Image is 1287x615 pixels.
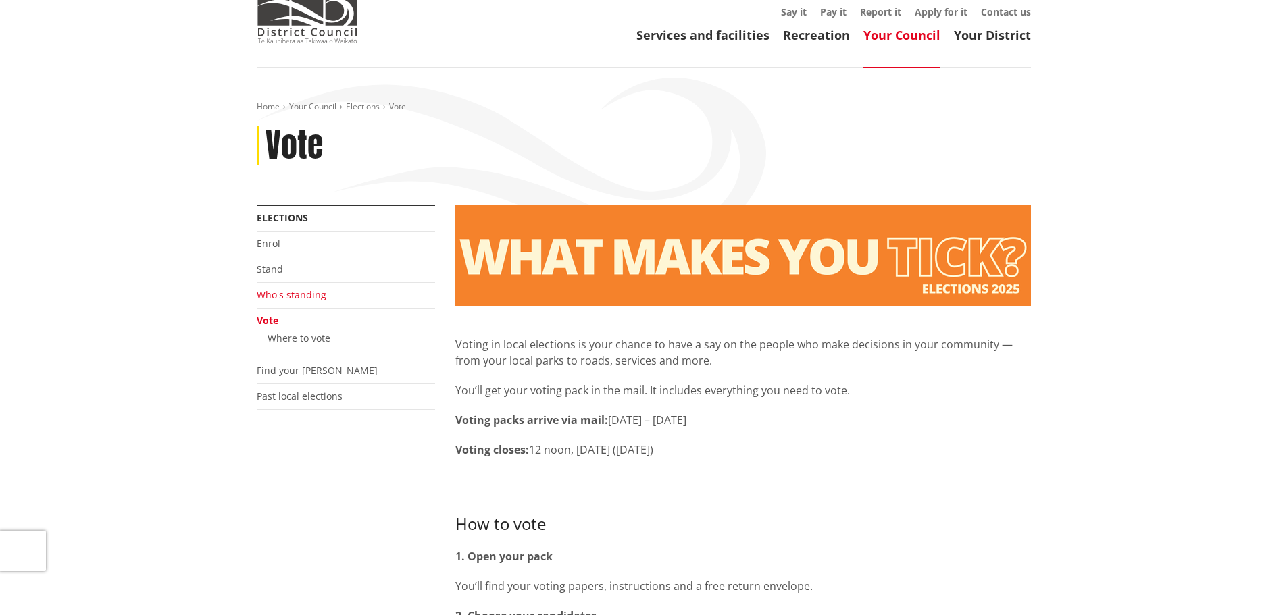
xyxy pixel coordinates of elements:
[389,101,406,112] span: Vote
[915,5,967,18] a: Apply for it
[257,211,308,224] a: Elections
[455,205,1031,306] img: Vote banner
[257,263,283,275] a: Stand
[954,27,1031,43] a: Your District
[455,336,1031,369] p: Voting in local elections is your chance to have a say on the people who make decisions in your c...
[257,364,378,377] a: Find your [PERSON_NAME]
[257,101,280,112] a: Home
[455,442,529,457] strong: Voting closes:
[529,442,653,457] span: 12 noon, [DATE] ([DATE])
[257,390,343,402] a: Past local elections
[455,512,1031,535] h3: How to vote
[860,5,901,18] a: Report it
[268,331,330,344] a: Where to vote
[257,288,326,301] a: Who's standing
[289,101,336,112] a: Your Council
[455,412,608,427] strong: Voting packs arrive via mail:
[257,314,278,327] a: Vote
[781,5,807,18] a: Say it
[455,382,1031,398] p: You’ll get your voting pack in the mail. It includes everything you need to vote.
[1225,558,1273,607] iframe: Messenger Launcher
[257,237,280,250] a: Enrol
[266,126,323,165] h1: Vote
[820,5,847,18] a: Pay it
[455,579,813,593] span: You’ll find your voting papers, instructions and a free return envelope.
[636,27,769,43] a: Services and facilities
[455,412,1031,428] p: [DATE] – [DATE]
[257,101,1031,113] nav: breadcrumb
[981,5,1031,18] a: Contact us
[455,549,553,564] strong: 1. Open your pack
[346,101,380,112] a: Elections
[863,27,940,43] a: Your Council
[783,27,850,43] a: Recreation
